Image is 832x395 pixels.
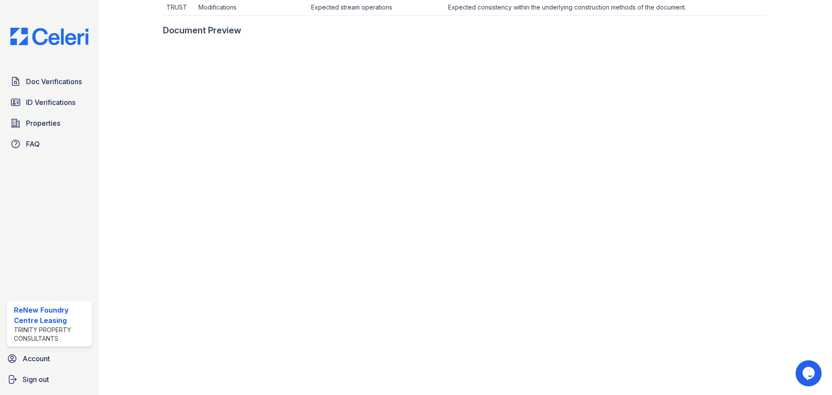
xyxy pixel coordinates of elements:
div: Trinity Property Consultants [14,326,88,343]
span: Account [23,353,50,364]
a: Properties [7,114,92,132]
div: ReNew Foundry Centre Leasing [14,305,88,326]
span: ID Verifications [26,97,75,108]
span: Doc Verifications [26,76,82,87]
a: FAQ [7,135,92,153]
div: Document Preview [163,24,241,36]
img: CE_Logo_Blue-a8612792a0a2168367f1c8372b55b34899dd931a85d93a1a3d3e32e68fde9ad4.png [3,28,95,45]
span: Sign out [23,374,49,385]
a: Sign out [3,371,95,388]
iframe: chat widget [796,360,823,386]
a: ID Verifications [7,94,92,111]
a: Account [3,350,95,367]
a: Doc Verifications [7,73,92,90]
span: Properties [26,118,60,128]
span: FAQ [26,139,40,149]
